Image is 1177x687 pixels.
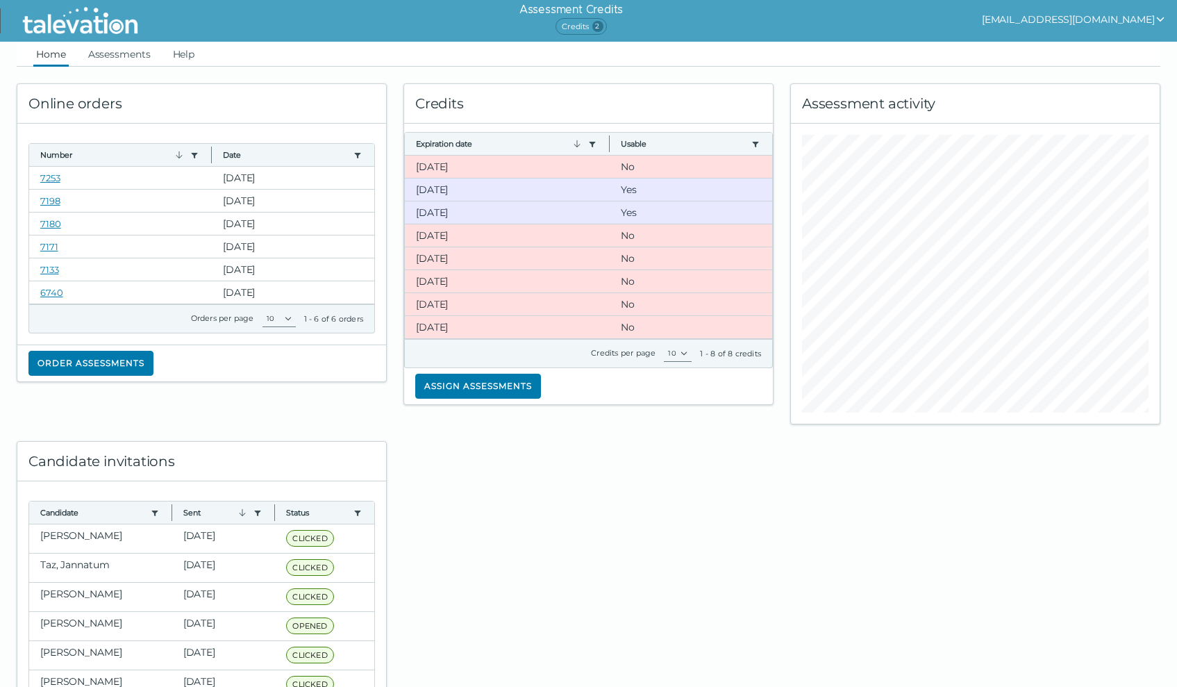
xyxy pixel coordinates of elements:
[591,348,656,358] label: Credits per page
[40,172,60,183] a: 7253
[610,293,772,315] clr-dg-cell: No
[212,190,374,212] clr-dg-cell: [DATE]
[17,3,144,38] img: Talevation_Logo_Transparent_white.png
[700,348,761,359] div: 1 - 8 of 8 credits
[405,156,610,178] clr-dg-cell: [DATE]
[416,138,583,149] button: Expiration date
[28,351,153,376] button: Order assessments
[405,179,610,201] clr-dg-cell: [DATE]
[304,313,363,324] div: 1 - 6 of 6 orders
[286,588,333,605] span: CLICKED
[270,497,279,527] button: Column resize handle
[605,129,614,158] button: Column resize handle
[85,42,153,67] a: Assessments
[29,641,172,670] clr-dg-cell: [PERSON_NAME]
[17,84,386,124] div: Online orders
[519,1,623,18] h6: Assessment Credits
[212,213,374,235] clr-dg-cell: [DATE]
[212,235,374,258] clr-dg-cell: [DATE]
[610,179,772,201] clr-dg-cell: Yes
[621,138,746,149] button: Usable
[40,195,60,206] a: 7198
[29,612,172,640] clr-dg-cell: [PERSON_NAME]
[592,21,603,32] span: 2
[40,149,185,160] button: Number
[405,247,610,270] clr-dg-cell: [DATE]
[29,554,172,582] clr-dg-cell: Taz, Jannatum
[405,270,610,292] clr-dg-cell: [DATE]
[405,201,610,224] clr-dg-cell: [DATE]
[610,201,772,224] clr-dg-cell: Yes
[286,507,348,518] button: Status
[286,618,333,634] span: OPENED
[404,84,773,124] div: Credits
[286,559,333,576] span: CLICKED
[172,583,276,611] clr-dg-cell: [DATE]
[982,11,1166,28] button: show user actions
[610,247,772,270] clr-dg-cell: No
[29,524,172,553] clr-dg-cell: [PERSON_NAME]
[33,42,69,67] a: Home
[191,313,254,323] label: Orders per page
[610,156,772,178] clr-dg-cell: No
[223,149,348,160] button: Date
[791,84,1160,124] div: Assessment activity
[40,218,61,229] a: 7180
[286,530,333,547] span: CLICKED
[286,647,333,663] span: CLICKED
[405,293,610,315] clr-dg-cell: [DATE]
[172,554,276,582] clr-dg-cell: [DATE]
[172,612,276,640] clr-dg-cell: [DATE]
[183,507,249,518] button: Sent
[170,42,198,67] a: Help
[610,316,772,338] clr-dg-cell: No
[212,167,374,189] clr-dg-cell: [DATE]
[415,374,541,399] button: Assign assessments
[405,316,610,338] clr-dg-cell: [DATE]
[610,270,772,292] clr-dg-cell: No
[40,507,145,518] button: Candidate
[207,140,216,169] button: Column resize handle
[40,287,63,298] a: 6740
[610,224,772,247] clr-dg-cell: No
[29,583,172,611] clr-dg-cell: [PERSON_NAME]
[17,442,386,481] div: Candidate invitations
[172,524,276,553] clr-dg-cell: [DATE]
[212,258,374,281] clr-dg-cell: [DATE]
[40,264,59,275] a: 7133
[172,641,276,670] clr-dg-cell: [DATE]
[212,281,374,304] clr-dg-cell: [DATE]
[167,497,176,527] button: Column resize handle
[556,18,606,35] span: Credits
[405,224,610,247] clr-dg-cell: [DATE]
[40,241,58,252] a: 7171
